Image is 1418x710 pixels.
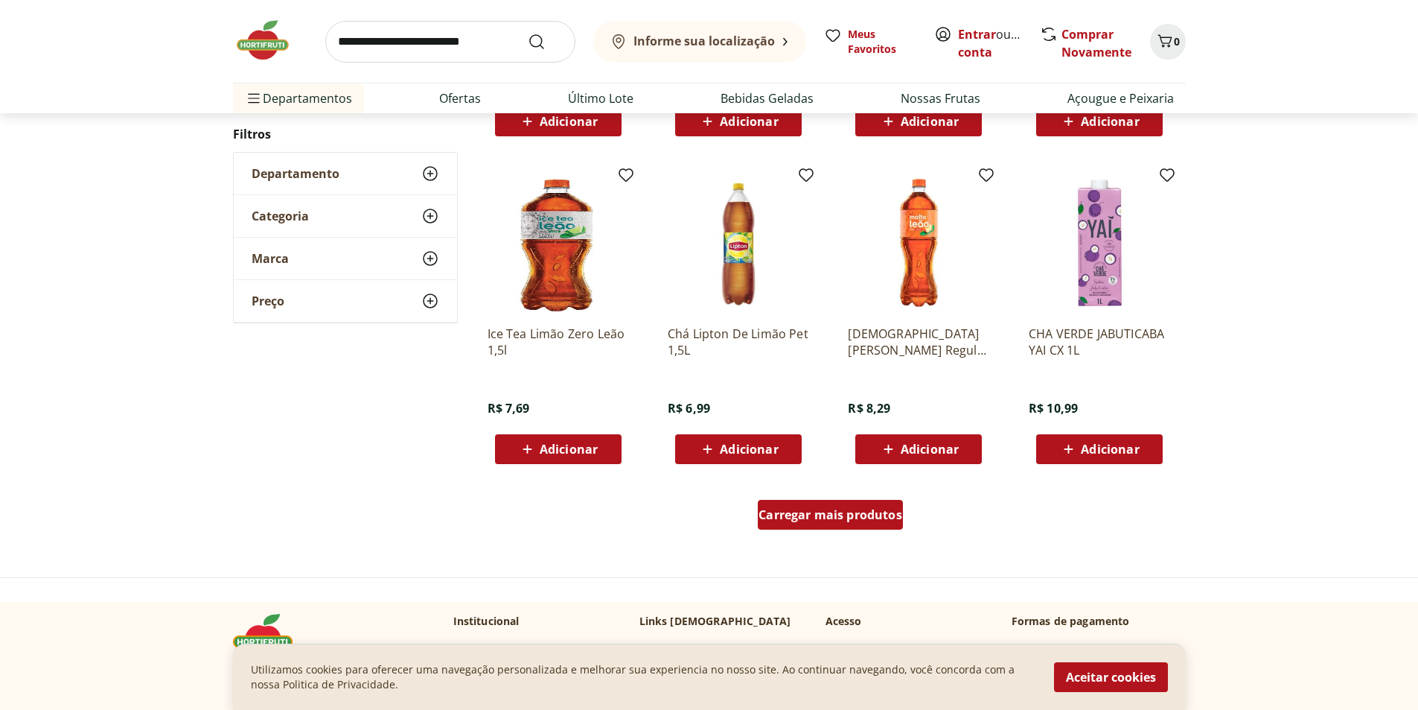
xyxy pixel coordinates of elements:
button: Menu [245,80,263,116]
button: Preço [234,280,457,322]
button: Adicionar [855,434,982,464]
span: Carregar mais produtos [758,509,902,521]
button: Adicionar [675,107,802,136]
a: Entrar [958,26,996,42]
span: Adicionar [720,443,778,455]
img: Hortifruti [233,614,307,659]
p: Acesso [825,614,862,629]
button: Adicionar [1036,107,1163,136]
a: Nossas Frutas [901,89,980,107]
img: Ice Tea Limão Zero Leão 1,5l [488,172,629,314]
button: Adicionar [675,434,802,464]
b: Informe sua localização [633,33,775,49]
h3: Receba Ofertas e Promoções! [1012,641,1165,656]
img: Chá Matte Leão Pêssego Regular 1,5L [848,172,989,314]
button: Submit Search [528,33,563,51]
a: Açougue e Peixaria [1067,89,1174,107]
a: Fale conosco [639,641,704,656]
a: Login [825,641,853,656]
span: 0 [1174,34,1180,48]
span: Preço [252,294,284,308]
a: Ice Tea Limão Zero Leão 1,5l [488,326,629,358]
button: Carrinho [1150,24,1186,60]
a: Meus Favoritos [824,27,916,57]
a: Sobre nós [453,641,504,656]
a: Bebidas Geladas [721,89,814,107]
span: Adicionar [720,115,778,127]
button: Adicionar [495,434,622,464]
span: Departamentos [245,80,352,116]
img: CHA VERDE JABUTICABA YAI CX 1L [1029,172,1170,314]
p: Formas de pagamento [1012,614,1186,629]
button: Adicionar [855,107,982,136]
p: Institucional [453,614,520,629]
span: ou [958,25,1024,61]
span: Adicionar [901,443,959,455]
img: Chá Lipton De Limão Pet 1,5L [668,172,809,314]
span: Departamento [252,166,339,181]
span: Adicionar [1081,443,1139,455]
h2: Filtros [233,119,458,149]
button: Categoria [234,195,457,237]
span: R$ 10,99 [1029,400,1078,416]
a: Ofertas [439,89,481,107]
a: Carregar mais produtos [758,500,903,536]
p: Utilizamos cookies para oferecer uma navegação personalizada e melhorar sua experiencia no nosso ... [251,662,1036,692]
button: Adicionar [1036,434,1163,464]
a: Criar conta [958,26,1040,60]
button: Adicionar [495,107,622,136]
span: R$ 8,29 [848,400,890,416]
img: Hortifruti [233,18,307,63]
span: Adicionar [540,115,598,127]
span: Adicionar [540,443,598,455]
a: Chá Lipton De Limão Pet 1,5L [668,326,809,358]
p: Links [DEMOGRAPHIC_DATA] [639,614,791,629]
a: Último Lote [568,89,633,107]
a: CHA VERDE JABUTICABA YAI CX 1L [1029,326,1170,358]
span: R$ 6,99 [668,400,710,416]
a: Comprar Novamente [1061,26,1131,60]
button: Marca [234,238,457,279]
button: Informe sua localização [593,21,806,63]
span: Categoria [252,209,309,224]
button: Departamento [234,153,457,194]
span: R$ 7,69 [488,400,530,416]
a: [DEMOGRAPHIC_DATA] [PERSON_NAME] Regular 1,5L [848,326,989,358]
span: Adicionar [1081,115,1139,127]
button: Aceitar cookies [1054,662,1168,692]
input: search [325,21,575,63]
span: Meus Favoritos [848,27,916,57]
span: Marca [252,251,289,266]
span: Adicionar [901,115,959,127]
